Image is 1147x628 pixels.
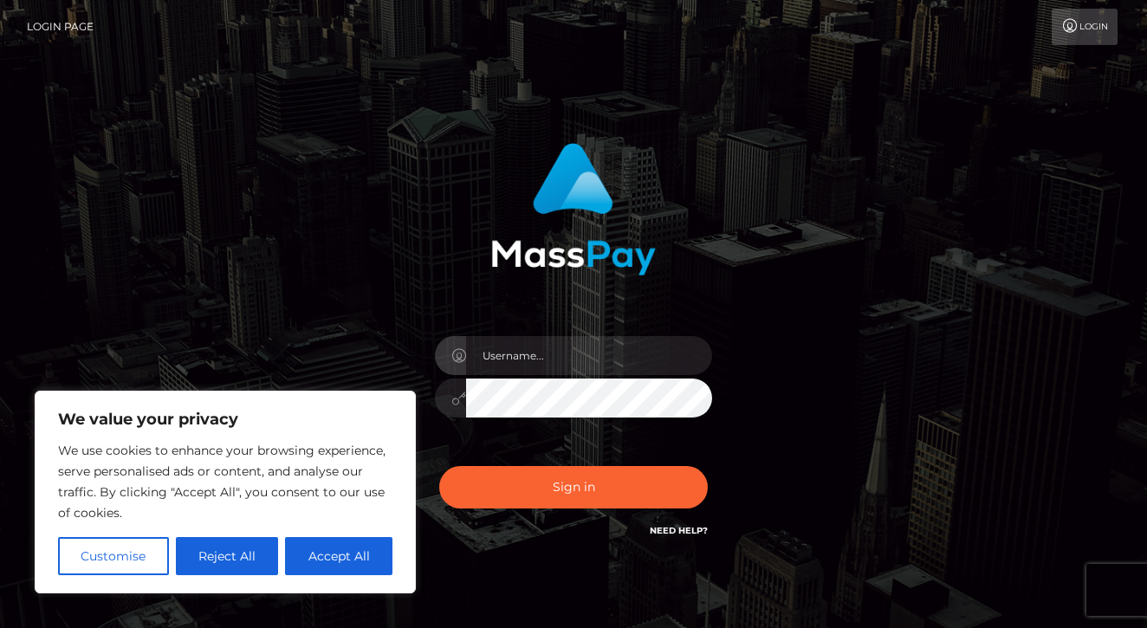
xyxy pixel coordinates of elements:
[1052,9,1118,45] a: Login
[491,143,656,275] img: MassPay Login
[176,537,279,575] button: Reject All
[35,391,416,593] div: We value your privacy
[439,466,708,508] button: Sign in
[58,537,169,575] button: Customise
[58,440,392,523] p: We use cookies to enhance your browsing experience, serve personalised ads or content, and analys...
[27,9,94,45] a: Login Page
[58,409,392,430] p: We value your privacy
[285,537,392,575] button: Accept All
[650,525,708,536] a: Need Help?
[466,336,712,375] input: Username...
